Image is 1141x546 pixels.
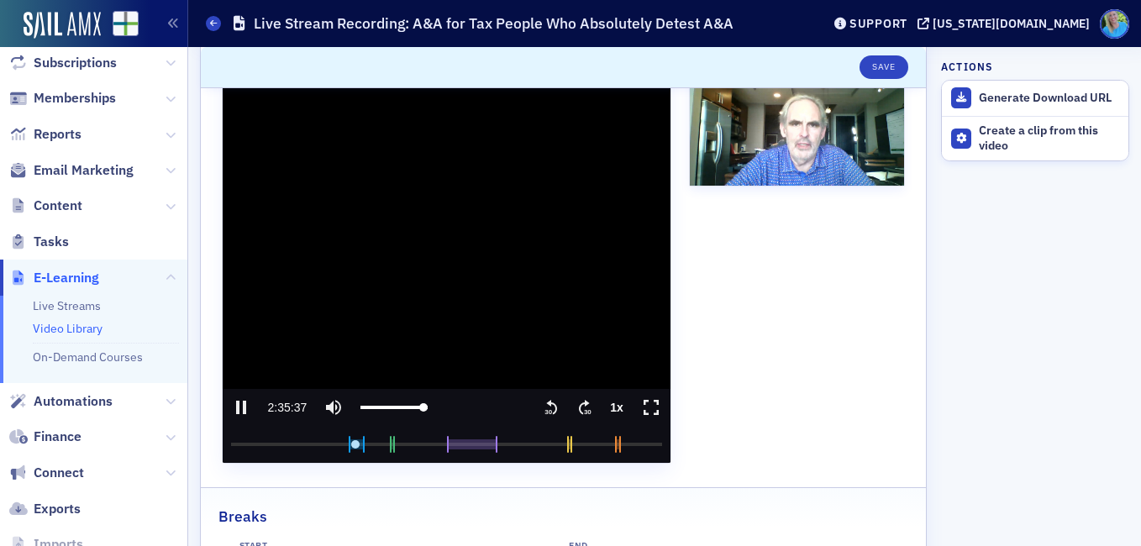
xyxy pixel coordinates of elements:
div: Create a clip from this video [979,123,1120,153]
a: On-Demand Courses [33,349,143,365]
button: Save [860,55,907,79]
a: Reports [9,125,81,144]
a: Email Marketing [9,161,134,180]
a: Exports [9,500,81,518]
media-play-button: pause [223,389,260,426]
a: Finance [9,428,81,446]
h2: Breaks [218,506,267,528]
media-time-range: Progress [223,426,670,463]
button: [US_STATE][DOMAIN_NAME] [918,18,1096,29]
span: Exports [34,500,81,518]
a: Connect [9,464,84,482]
h1: Live Stream Recording: A&A for Tax People Who Absolutely Detest A&A [254,13,733,34]
a: Video Library [33,321,103,336]
span: E-Learning [34,269,99,287]
div: [US_STATE][DOMAIN_NAME] [933,16,1090,31]
span: Profile [1100,9,1129,39]
img: SailAMX [113,11,139,37]
media-current-time-display: Time [260,389,316,426]
a: E-Learning [9,269,99,287]
media-volume-range: Volume [352,389,436,426]
a: Subscriptions [9,54,117,72]
span: Tasks [34,233,69,251]
media-seek-backward-button: seek back 30 seconds [534,389,568,426]
h4: Actions [941,59,993,74]
span: Subscriptions [34,54,117,72]
media-fullscreen-button: enter fullscreen mode [632,389,670,426]
span: Finance [34,428,81,446]
div: Generate Download URL [979,91,1120,106]
a: View Homepage [101,11,139,39]
a: Live Streams [33,298,101,313]
span: Reports [34,125,81,144]
span: Automations [34,392,113,411]
span: Memberships [34,89,116,108]
div: Support [849,16,907,31]
media-mute-button: mute [315,389,352,426]
img: SailAMX [24,12,101,39]
span: Content [34,197,82,215]
button: Create a clip from this video [942,116,1128,161]
media-controller: video player [223,65,670,463]
media-seek-forward-button: seek forward 30 seconds [568,389,602,426]
span: Email Marketing [34,161,134,180]
a: Memberships [9,89,116,108]
a: Automations [9,392,113,411]
a: Content [9,197,82,215]
button: Generate Download URL [942,81,1128,116]
span: Connect [34,464,84,482]
media-playback-rate-button: current playback rate 1 [602,389,632,426]
a: Tasks [9,233,69,251]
